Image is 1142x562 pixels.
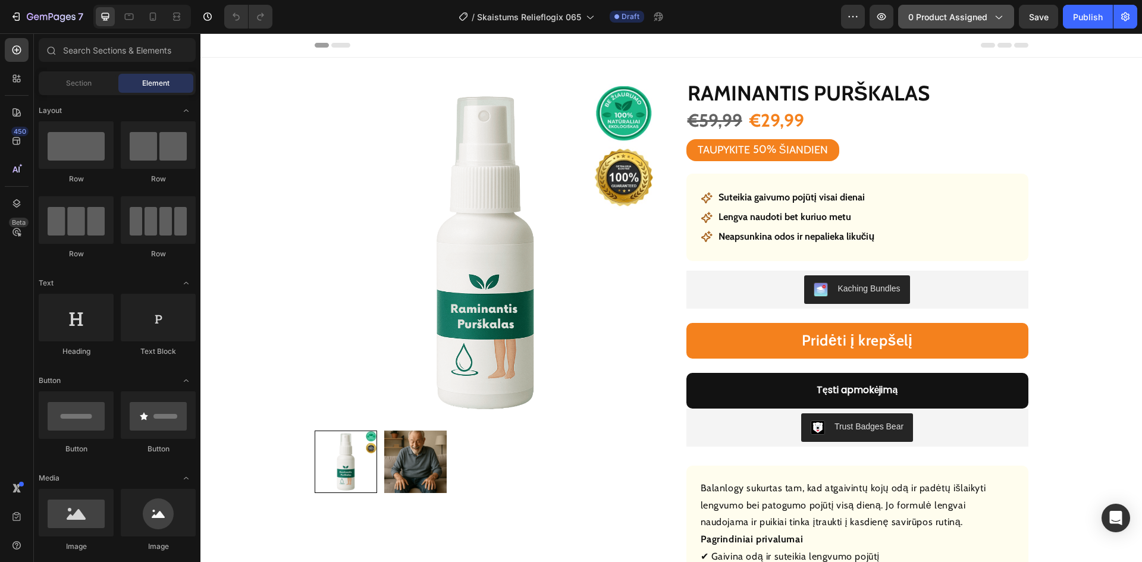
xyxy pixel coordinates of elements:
[39,541,114,552] div: Image
[121,541,196,552] div: Image
[518,158,664,169] strong: Suteikia gaivumo pojūtį visai dienai
[1029,12,1049,22] span: Save
[1073,11,1103,23] div: Publish
[551,108,577,124] div: 50%
[518,175,651,193] p: Lengva naudoti bet kuriuo metu
[11,127,29,136] div: 450
[121,444,196,454] div: Button
[610,387,625,401] img: CLDR_q6erfwCEAE=.png
[121,249,196,259] div: Row
[39,375,61,386] span: Button
[177,469,196,488] span: Toggle open
[472,11,475,23] span: /
[477,11,581,23] span: Skaistums Relieflogix 065
[142,78,170,89] span: Element
[616,348,698,366] div: Tęsti apmokėjimą
[898,5,1014,29] button: 0 product assigned
[500,449,786,495] p: Balanlogy sukurtas tam, kad atgaivintų kojų odą ir padėtų išlaikyti lengvumo bei patogumo pojūtį ...
[500,500,603,511] strong: Pagrindiniai privalumai
[39,444,114,454] div: Button
[601,296,713,319] div: Pridėti į krepšelį
[224,5,272,29] div: Undo/Redo
[121,174,196,184] div: Row
[495,108,551,125] div: TAUPYKITE
[39,473,59,483] span: Media
[78,10,83,24] p: 7
[604,242,709,271] button: Kaching Bundles
[39,249,114,259] div: Row
[601,380,713,409] button: Trust Badges Bear
[548,74,605,100] div: €29,99
[637,249,699,262] div: Kaching Bundles
[486,74,543,100] div: €59,99
[486,290,828,325] button: Pridėti į krepšelį
[613,249,628,263] img: KachingBundles.png
[39,346,114,357] div: Heading
[39,174,114,184] div: Row
[39,38,196,62] input: Search Sections & Elements
[177,274,196,293] span: Toggle open
[486,48,828,71] h1: Raminantis purškalas
[518,195,674,212] p: Neapsunkina odos ir nepalieka likučių
[622,11,639,22] span: Draft
[577,108,629,125] div: ŠIANDIEN
[39,105,62,116] span: Layout
[177,371,196,390] span: Toggle open
[634,387,703,400] div: Trust Badges Bear
[66,78,92,89] span: Section
[1063,5,1113,29] button: Publish
[177,101,196,120] span: Toggle open
[121,346,196,357] div: Text Block
[39,278,54,288] span: Text
[486,340,828,375] button: Tęsti apmokėjimą
[200,33,1142,562] iframe: Design area
[9,218,29,227] div: Beta
[5,5,89,29] button: 7
[1102,504,1130,532] div: Open Intercom Messenger
[908,11,987,23] span: 0 product assigned
[1019,5,1058,29] button: Save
